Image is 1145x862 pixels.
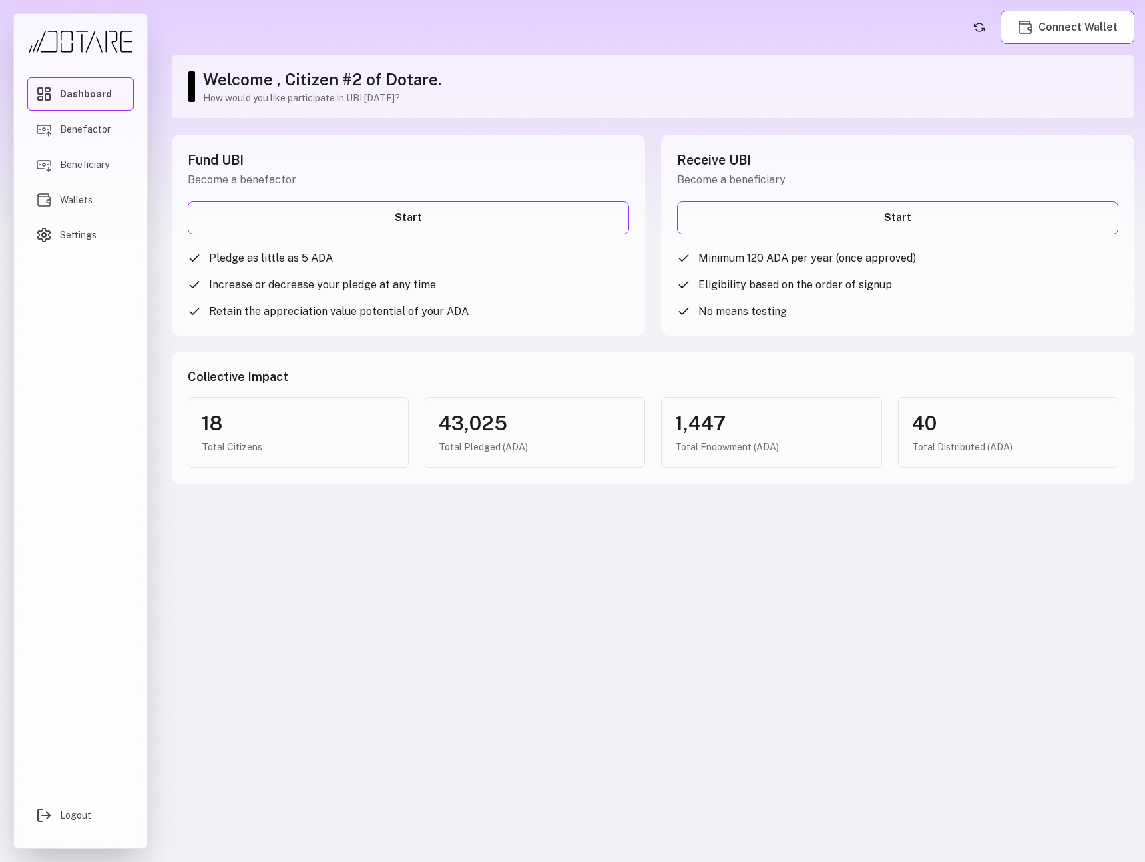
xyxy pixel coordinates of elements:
p: Become a benefactor [188,172,629,188]
span: Beneficiary [60,158,109,171]
div: 43,025 [439,411,632,435]
span: Retain the appreciation value potential of your ADA [209,304,469,320]
img: Benefactor [36,121,52,137]
img: Dotare Logo [27,30,134,53]
span: Logout [60,809,91,822]
div: Total Pledged (ADA) [439,440,632,454]
span: Increase or decrease your pledge at any time [209,277,436,293]
span: Benefactor [60,123,111,136]
h2: Receive UBI [677,151,1118,169]
img: Beneficiary [36,157,52,173]
div: Total Endowment (ADA) [675,440,868,454]
h3: Collective Impact [188,368,1118,386]
button: Connect Wallet [1001,11,1134,44]
span: Dashboard [60,87,112,101]
span: Wallets [60,193,93,207]
span: Pledge as little as 5 ADA [209,250,333,266]
div: 40 [912,411,1105,435]
span: Minimum 120 ADA per year (once approved) [698,250,916,266]
div: Total Distributed (ADA) [912,440,1105,454]
p: Become a beneficiary [677,172,1118,188]
a: Start [188,201,629,234]
img: Wallets [1017,19,1033,35]
span: Eligibility based on the order of signup [698,277,892,293]
div: 18 [202,411,395,435]
p: How would you like participate in UBI [DATE]? [203,91,1120,105]
h1: Welcome , Citizen #2 of Dotare. [203,69,1120,90]
div: 1,447 [675,411,868,435]
span: Settings [60,228,97,242]
button: Refresh account status [969,17,990,38]
a: Start [677,201,1118,234]
span: No means testing [698,304,787,320]
div: Total Citizens [202,440,395,454]
h2: Fund UBI [188,151,629,169]
img: Wallets [36,192,52,208]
